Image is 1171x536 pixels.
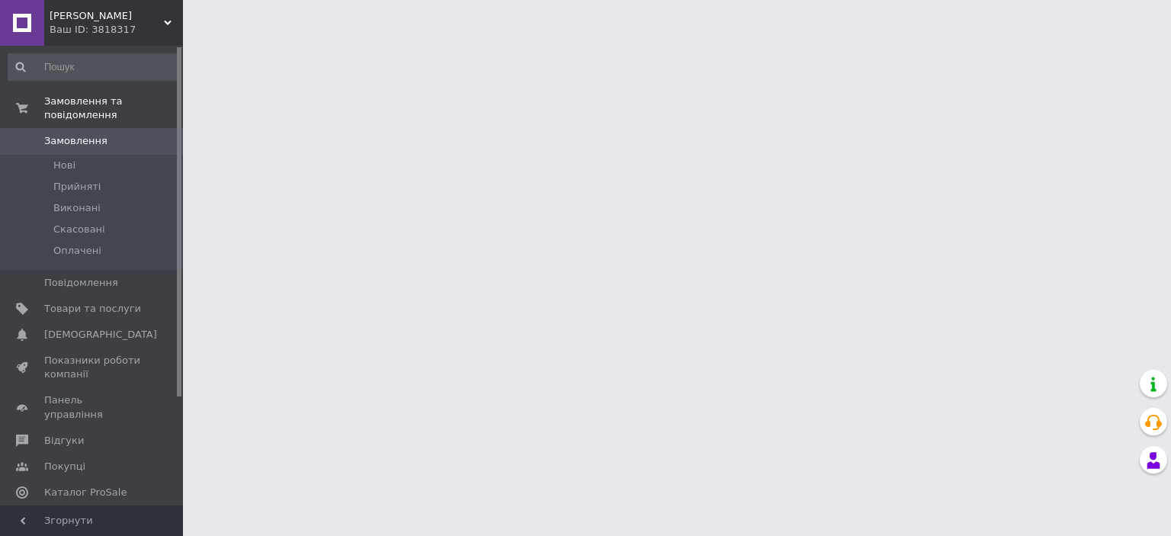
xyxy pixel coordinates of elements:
[53,201,101,215] span: Виконані
[44,486,127,499] span: Каталог ProSale
[53,180,101,194] span: Прийняті
[50,9,164,23] span: АРОМА ЮКРЕЙН
[44,134,107,148] span: Замовлення
[44,302,141,316] span: Товари та послуги
[53,159,75,172] span: Нові
[44,393,141,421] span: Панель управління
[8,53,180,81] input: Пошук
[50,23,183,37] div: Ваш ID: 3818317
[53,223,105,236] span: Скасовані
[44,276,118,290] span: Повідомлення
[44,95,183,122] span: Замовлення та повідомлення
[53,244,101,258] span: Оплачені
[44,460,85,473] span: Покупці
[44,354,141,381] span: Показники роботи компанії
[44,328,157,342] span: [DEMOGRAPHIC_DATA]
[44,434,84,448] span: Відгуки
